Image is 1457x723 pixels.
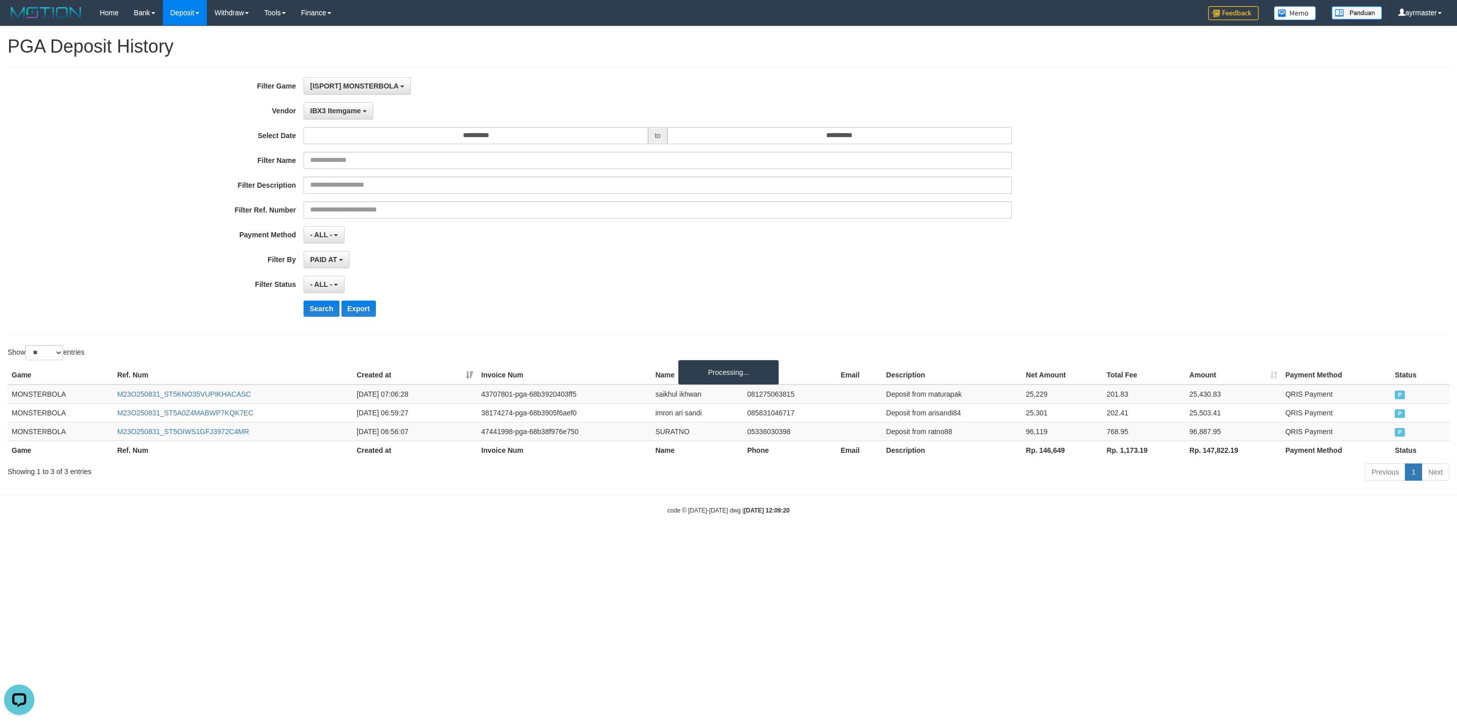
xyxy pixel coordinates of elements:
[113,441,353,459] th: Ref. Num
[1365,463,1405,481] a: Previous
[1391,366,1449,385] th: Status
[8,345,84,360] label: Show entries
[8,462,599,477] div: Showing 1 to 3 of 3 entries
[310,231,332,239] span: - ALL -
[1102,366,1185,385] th: Total Fee
[304,301,339,317] button: Search
[1405,463,1422,481] a: 1
[1395,391,1405,399] span: PAID
[1185,366,1281,385] th: Amount: activate to sort column ascending
[304,226,345,243] button: - ALL -
[1274,6,1316,20] img: Button%20Memo.svg
[113,366,353,385] th: Ref. Num
[304,102,373,119] button: IBX3 Itemgame
[1022,366,1103,385] th: Net Amount
[310,82,398,90] span: [ISPORT] MONSTERBOLA
[743,385,837,404] td: 081275063815
[477,441,651,459] th: Invoice Num
[4,4,34,34] button: Open LiveChat chat widget
[8,403,113,422] td: MONSTERBOLA
[1022,403,1103,422] td: 25,301
[117,409,253,417] a: M23O250831_ST5A0Z4MABWP7KQK7EC
[743,366,837,385] th: Phone
[8,385,113,404] td: MONSTERBOLA
[1391,441,1449,459] th: Status
[882,366,1022,385] th: Description
[117,390,251,398] a: M23O250831_ST5KNO35VUPIKHACASC
[341,301,376,317] button: Export
[882,422,1022,441] td: Deposit from ratno88
[1332,6,1382,20] img: panduan.png
[8,5,84,20] img: MOTION_logo.png
[8,366,113,385] th: Game
[353,422,477,441] td: [DATE] 06:56:07
[1185,441,1281,459] th: Rp. 147,822.19
[8,441,113,459] th: Game
[1281,422,1391,441] td: QRIS Payment
[744,507,790,514] strong: [DATE] 12:09:20
[667,507,790,514] small: code © [DATE]-[DATE] dwg |
[882,441,1022,459] th: Description
[1102,385,1185,404] td: 201.83
[678,360,779,385] div: Processing...
[304,251,350,268] button: PAID AT
[117,428,249,436] a: M23O250831_ST5OIWS1GFJ3972C4MR
[304,276,345,293] button: - ALL -
[837,366,882,385] th: Email
[1102,422,1185,441] td: 768.95
[651,441,743,459] th: Name
[1185,403,1281,422] td: 25,503.41
[310,256,337,264] span: PAID AT
[477,385,651,404] td: 43707801-pga-68b3920403ff5
[743,422,837,441] td: 05336030398
[1422,463,1449,481] a: Next
[1395,428,1405,437] span: PAID
[743,403,837,422] td: 085831046717
[1022,422,1103,441] td: 96,119
[8,36,1449,57] h1: PGA Deposit History
[1395,409,1405,418] span: PAID
[477,403,651,422] td: 38174274-pga-68b3905f6aef0
[310,107,361,115] span: IBX3 Itemgame
[353,441,477,459] th: Created at
[353,403,477,422] td: [DATE] 06:59:27
[651,366,743,385] th: Name
[882,403,1022,422] td: Deposit from arisandi84
[1022,385,1103,404] td: 25,229
[743,441,837,459] th: Phone
[1281,403,1391,422] td: QRIS Payment
[353,385,477,404] td: [DATE] 07:06:28
[477,366,651,385] th: Invoice Num
[1185,422,1281,441] td: 96,887.95
[1185,385,1281,404] td: 25,430.83
[304,77,411,95] button: [ISPORT] MONSTERBOLA
[1281,441,1391,459] th: Payment Method
[1102,403,1185,422] td: 202.41
[1208,6,1259,20] img: Feedback.jpg
[651,422,743,441] td: SURATNO
[1102,441,1185,459] th: Rp. 1,173.19
[8,422,113,441] td: MONSTERBOLA
[882,385,1022,404] td: Deposit from maturapak
[648,127,667,144] span: to
[353,366,477,385] th: Created at: activate to sort column ascending
[1281,385,1391,404] td: QRIS Payment
[1281,366,1391,385] th: Payment Method
[651,385,743,404] td: saikhul ikhwan
[477,422,651,441] td: 47441998-pga-68b38f976e750
[25,345,63,360] select: Showentries
[651,403,743,422] td: imron ari sandi
[1022,441,1103,459] th: Rp. 146,649
[310,280,332,288] span: - ALL -
[837,441,882,459] th: Email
